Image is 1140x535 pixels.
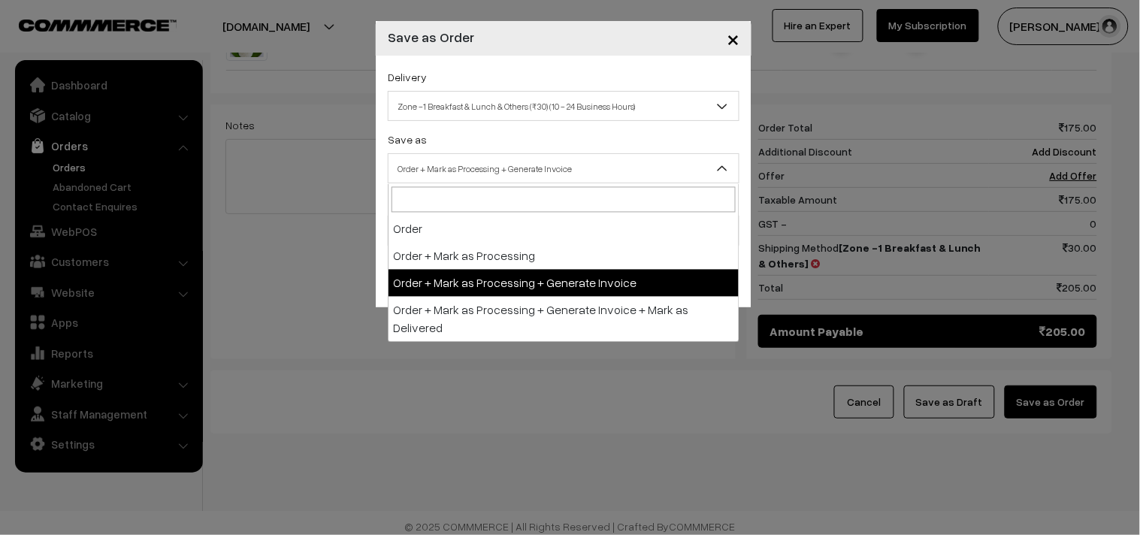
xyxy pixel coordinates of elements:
label: Save as [388,131,427,147]
button: Close [715,15,751,62]
span: × [727,24,739,52]
li: Order [389,216,739,243]
span: Zone -1 Breakfast & Lunch & Others (₹30) (10 - 24 Business Hours) [389,93,739,119]
span: Zone -1 Breakfast & Lunch & Others (₹30) (10 - 24 Business Hours) [388,91,739,121]
span: Order + Mark as Processing + Generate Invoice [388,153,739,183]
span: Order + Mark as Processing + Generate Invoice [389,156,739,182]
h4: Save as Order [388,27,474,47]
li: Order + Mark as Processing + Generate Invoice [389,270,739,297]
li: Order + Mark as Processing [389,243,739,270]
label: Delivery [388,69,427,85]
li: Order + Mark as Processing + Generate Invoice + Mark as Delivered [389,297,739,342]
